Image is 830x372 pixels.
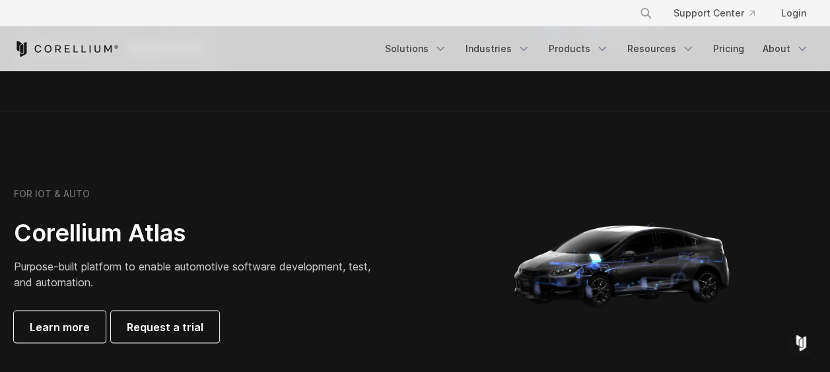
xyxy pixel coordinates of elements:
a: Pricing [705,37,752,61]
div: Navigation Menu [623,1,817,25]
a: Solutions [377,37,455,61]
a: Corellium Home [14,41,119,57]
span: Purpose-built platform to enable automotive software development, test, and automation. [14,259,370,288]
h2: Corellium Atlas [14,218,384,247]
div: Open Intercom Messenger [785,327,817,359]
a: Login [771,1,817,25]
h6: FOR IOT & AUTO [14,187,90,199]
span: Learn more [30,319,90,334]
a: Products [541,37,617,61]
div: Navigation Menu [377,37,817,61]
a: Request a trial [111,311,219,342]
a: About [755,37,817,61]
a: Industries [458,37,538,61]
a: Resources [619,37,703,61]
span: Request a trial [127,319,203,334]
a: Learn more [14,311,106,342]
a: Support Center [663,1,765,25]
button: Search [634,1,658,25]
